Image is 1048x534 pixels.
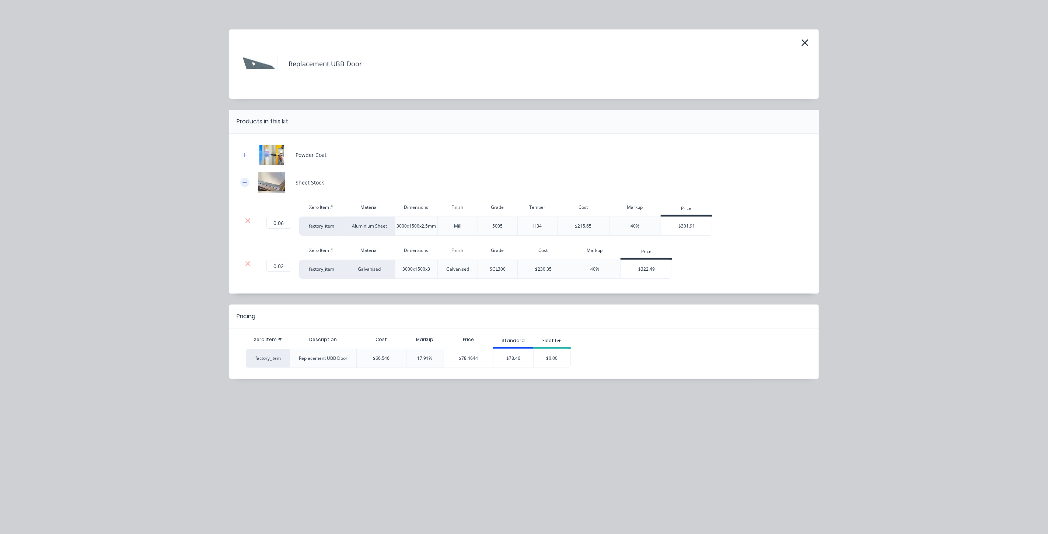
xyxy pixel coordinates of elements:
div: Price [621,245,672,260]
div: Cost [356,332,406,347]
div: Grade [478,200,518,215]
div: Markup [406,332,444,347]
div: Description [304,330,343,349]
div: $0.00 [534,349,570,368]
div: Cost [558,200,609,215]
div: Markup [569,243,621,258]
div: $322.49 [621,260,673,278]
div: Dimensions [395,200,437,215]
div: Material [343,243,395,258]
div: 5005 [478,217,518,236]
input: ? [266,260,291,272]
div: Material [343,200,395,215]
div: Products in this kit [237,117,288,126]
div: $215.65 [575,223,592,229]
div: Aluminium Sheet [343,217,395,236]
div: Temper [517,200,558,215]
div: Fleet 5+ [543,337,561,344]
div: factory_item [246,349,290,368]
div: Xero Item # [299,243,343,258]
div: Cost [517,243,569,258]
div: Pricing [237,312,255,321]
div: Mill [437,217,478,236]
div: Replacement UBB Door [299,355,348,362]
div: Xero Item # [246,332,290,347]
div: 17.91% [406,349,444,368]
div: Standard [502,337,525,344]
div: factory_item [299,217,343,236]
div: $301.91 [661,217,713,235]
div: Xero Item # [299,200,343,215]
div: 3000x1500x3 [395,260,437,279]
input: ? [266,217,291,229]
div: Sheet Stock [296,179,324,186]
div: Price [661,202,712,217]
div: Finish [437,200,478,215]
div: 3000x1500x2.5mm [395,217,437,236]
div: Galvanised [343,260,395,279]
div: Finish [437,243,478,258]
div: Dimensions [395,243,437,258]
div: factory_item [299,260,343,279]
div: Grade [478,243,518,258]
div: $66.546 [356,349,406,368]
div: Markup [609,200,661,215]
h4: Replacement UBB Door [277,57,362,71]
div: Price [444,332,493,347]
div: Galvanised [437,260,478,279]
img: Powder Coat [253,145,290,165]
div: H34 [517,217,558,236]
img: Sheet Stock [253,172,290,193]
div: SGL300 [478,260,518,279]
div: 40% [630,223,639,229]
div: $230.35 [535,266,552,273]
div: Powder Coat [296,151,326,159]
div: $78.4644 [444,349,493,368]
div: $78.46 [493,349,533,368]
div: 40% [591,266,600,273]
